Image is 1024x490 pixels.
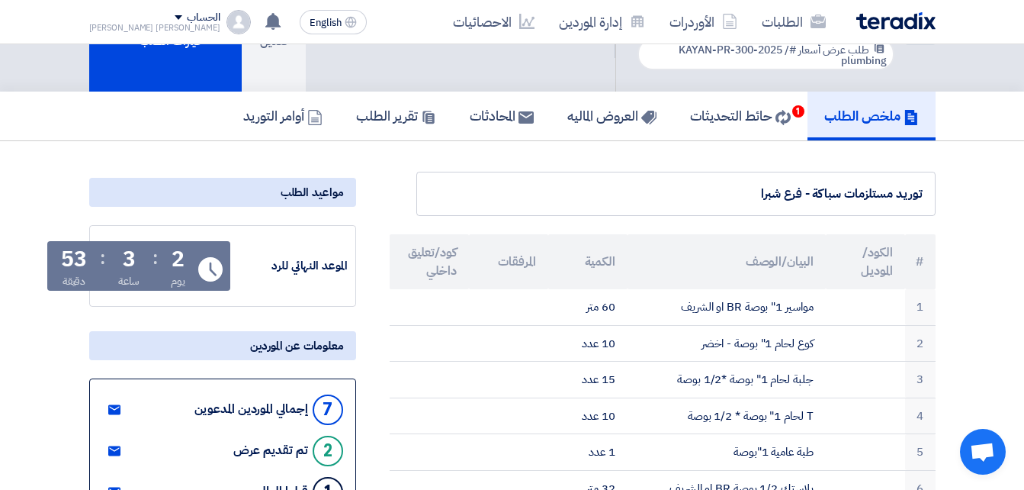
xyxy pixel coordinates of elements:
td: 5 [905,434,936,471]
th: المرفقات [469,234,548,289]
td: كوع لحام 1" بوصة - اخضر [628,325,826,362]
div: إجمالي الموردين المدعوين [194,402,308,417]
div: 2 [172,249,185,270]
td: T لحام 1" بوصة * 1/2 بوصة [628,398,826,434]
a: Open chat [960,429,1006,475]
a: إدارة الموردين [547,4,657,40]
span: #KAYAN-PR-300-2025 / plumbing [679,42,887,69]
a: ملخص الطلب [807,92,936,140]
div: 53 [61,249,87,270]
h5: أوامر التوريد [243,107,323,124]
td: 3 [905,362,936,398]
a: حائط التحديثات1 [673,92,807,140]
div: 7 [313,395,343,425]
td: 4 [905,398,936,434]
td: مواسير 1" بوصة BR او الشريف [628,289,826,325]
span: 1 [792,105,804,118]
th: # [905,234,936,289]
div: تم تقديم عرض [233,443,308,458]
a: العروض الماليه [551,92,673,140]
a: تقرير الطلب [339,92,453,140]
h5: المحادثات [470,107,534,124]
div: الموعد النهائي للرد [233,257,348,275]
h5: ملخص الطلب [824,107,919,124]
img: Teradix logo [856,12,936,30]
h5: العروض الماليه [567,107,656,124]
td: 1 عدد [548,434,628,471]
td: 1 [905,289,936,325]
td: 2 [905,325,936,362]
span: طلب عرض أسعار [798,42,869,58]
td: 10 عدد [548,398,628,434]
button: English [300,10,367,34]
td: 15 عدد [548,362,628,398]
div: : [100,244,105,272]
div: ساعة [118,273,140,289]
div: الحساب [187,11,220,24]
a: الاحصائيات [441,4,547,40]
div: يوم [171,273,185,289]
a: الطلبات [750,4,838,40]
a: الأوردرات [657,4,750,40]
div: 2 [313,436,343,466]
a: المحادثات [453,92,551,140]
h5: تقرير الطلب [356,107,436,124]
td: طبة عامية 1"بوصة [628,434,826,471]
div: : [152,244,158,272]
div: 3 [123,249,136,270]
th: البيان/الوصف [628,234,826,289]
img: profile_test.png [226,10,251,34]
div: مواعيد الطلب [89,178,356,207]
td: 10 عدد [548,325,628,362]
td: جلبة لحام 1" بوصة *1/2 بوصة [628,362,826,398]
th: كود/تعليق داخلي [390,234,469,289]
div: دقيقة [63,273,86,289]
td: 60 متر [548,289,628,325]
th: الكود/الموديل [826,234,905,289]
a: أوامر التوريد [226,92,339,140]
div: معلومات عن الموردين [89,331,356,360]
div: [PERSON_NAME] [PERSON_NAME] [89,24,220,32]
h5: حائط التحديثات [690,107,791,124]
th: الكمية [548,234,628,289]
span: English [310,18,342,28]
div: توريد مستلزمات سباكة - فرع شبرا [429,185,923,203]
